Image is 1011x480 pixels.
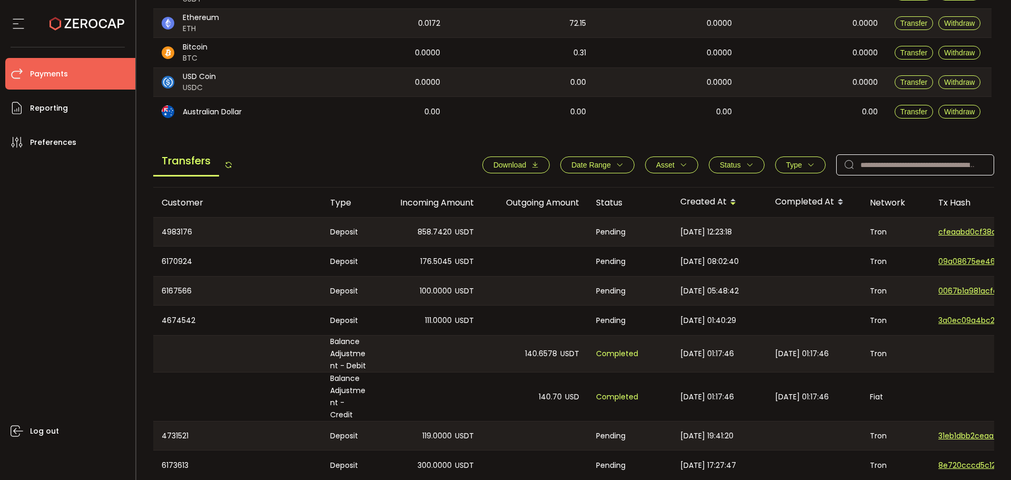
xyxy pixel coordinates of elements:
span: USD Coin [183,71,216,82]
span: Log out [30,424,59,439]
span: Ethereum [183,12,219,23]
div: Balance Adjustment - Credit [322,373,377,421]
span: [DATE] 01:17:46 [775,348,829,360]
div: 6167566 [153,277,322,305]
button: Transfer [895,75,934,89]
span: Withdraw [944,48,975,57]
span: Transfer [900,107,928,116]
div: Incoming Amount [377,197,482,209]
div: Customer [153,197,322,209]
span: [DATE] 17:27:47 [680,459,736,472]
iframe: Chat Widget [888,366,1011,480]
button: Transfer [895,16,934,30]
button: Withdraw [938,16,980,30]
div: Deposit [322,306,377,335]
div: Fiat [861,373,930,421]
button: Withdraw [938,105,980,119]
span: USDT [560,348,579,360]
span: Pending [596,459,626,472]
span: Pending [596,430,626,442]
img: btc_portfolio.svg [162,46,174,59]
img: eth_portfolio.svg [162,17,174,30]
span: 0.0000 [707,47,732,59]
span: 72.15 [569,17,586,30]
button: Type [775,156,826,173]
span: 0.0000 [415,76,440,89]
span: Preferences [30,135,76,150]
span: BTC [183,53,207,64]
button: Asset [645,156,698,173]
span: 0.0000 [853,17,878,30]
div: Tron [861,218,930,246]
span: Pending [596,285,626,297]
div: Completed At [767,193,861,211]
span: [DATE] 01:17:46 [680,391,734,403]
span: Pending [596,256,626,268]
div: Tron [861,450,930,480]
span: Type [786,161,802,169]
div: Tron [861,336,930,372]
span: 0.00 [716,106,732,118]
span: [DATE] 05:48:42 [680,285,739,297]
div: Created At [672,193,767,211]
span: 176.5045 [420,256,452,268]
span: Transfers [153,146,219,177]
span: Download [493,161,526,169]
div: 6173613 [153,450,322,480]
button: Withdraw [938,46,980,60]
div: Deposit [322,218,377,246]
img: aud_portfolio.svg [162,105,174,118]
div: Deposit [322,422,377,450]
span: 140.70 [539,391,562,403]
div: Tron [861,306,930,335]
span: 0.00 [570,106,586,118]
span: Reporting [30,101,68,116]
span: USDT [455,430,474,442]
div: Deposit [322,450,377,480]
div: Tron [861,422,930,450]
span: [DATE] 01:40:29 [680,315,736,327]
span: Asset [656,161,675,169]
span: USDT [455,459,474,472]
div: Network [861,197,930,209]
div: Type [322,197,377,209]
span: [DATE] 01:17:46 [775,391,829,403]
span: 0.00 [862,106,878,118]
span: 0.0172 [418,17,440,30]
span: 111.0000 [425,315,452,327]
span: Completed [596,391,638,403]
span: USD [565,391,579,403]
span: 0.0000 [853,47,878,59]
span: Transfer [900,78,928,86]
span: Payments [30,66,68,82]
span: 0.0000 [707,76,732,89]
span: USDT [455,315,474,327]
span: 0.00 [424,106,440,118]
span: Transfer [900,19,928,27]
span: Australian Dollar [183,106,242,117]
span: 300.0000 [418,459,452,472]
button: Status [709,156,765,173]
span: [DATE] 08:02:40 [680,256,739,268]
img: usdc_portfolio.svg [162,76,174,89]
span: 0.00 [570,76,586,89]
span: [DATE] 12:23:18 [680,226,732,238]
div: Tron [861,247,930,276]
div: 4983176 [153,218,322,246]
button: Download [482,156,550,173]
div: Tron [861,277,930,305]
span: Withdraw [944,19,975,27]
div: 4731521 [153,422,322,450]
span: [DATE] 19:41:20 [680,430,734,442]
span: Withdraw [944,107,975,116]
span: 858.7420 [418,226,452,238]
button: Withdraw [938,75,980,89]
span: 0.31 [573,47,586,59]
div: Deposit [322,277,377,305]
span: 0.0000 [707,17,732,30]
div: 6170924 [153,247,322,276]
span: USDT [455,226,474,238]
div: Balance Adjustment - Debit [322,336,377,372]
div: Deposit [322,247,377,276]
